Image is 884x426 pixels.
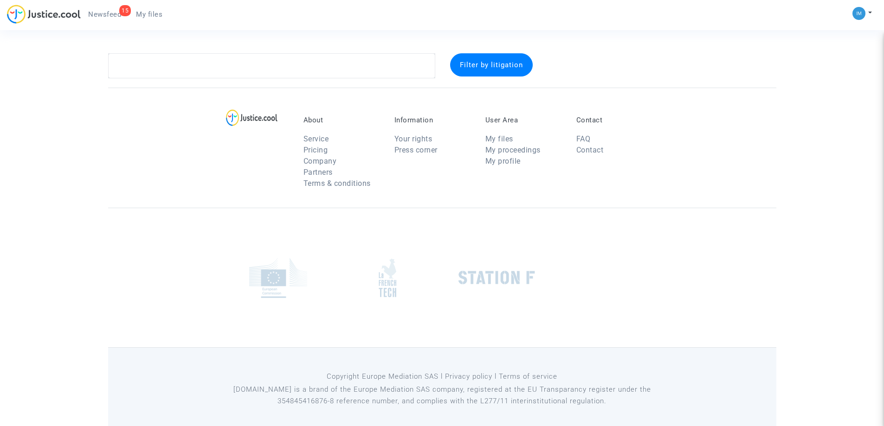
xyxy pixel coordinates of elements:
[394,116,471,124] p: Information
[485,116,562,124] p: User Area
[394,146,438,154] a: Press corner
[576,116,653,124] p: Contact
[394,134,432,143] a: Your rights
[852,7,865,20] img: a105443982b9e25553e3eed4c9f672e7
[485,146,541,154] a: My proceedings
[249,258,307,298] img: europe_commision.png
[7,5,81,24] img: jc-logo.svg
[226,109,277,126] img: logo-lg.svg
[576,134,591,143] a: FAQ
[460,61,523,69] span: Filter by litigation
[231,384,653,407] p: [DOMAIN_NAME] is a brand of the Europe Mediation SAS company, registered at the EU Transparancy r...
[458,271,535,285] img: stationf.png
[485,157,521,165] a: My profile
[129,7,170,21] a: My files
[136,10,162,19] span: My files
[303,146,328,154] a: Pricing
[81,7,129,21] a: 15Newsfeed
[303,134,329,143] a: Service
[303,168,333,177] a: Partners
[379,258,396,298] img: french_tech.png
[88,10,121,19] span: Newsfeed
[119,5,131,16] div: 15
[231,371,653,382] p: Copyright Europe Mediation SAS l Privacy policy l Terms of service
[303,179,371,188] a: Terms & conditions
[576,146,604,154] a: Contact
[303,157,337,165] a: Company
[303,116,381,124] p: About
[485,134,513,143] a: My files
